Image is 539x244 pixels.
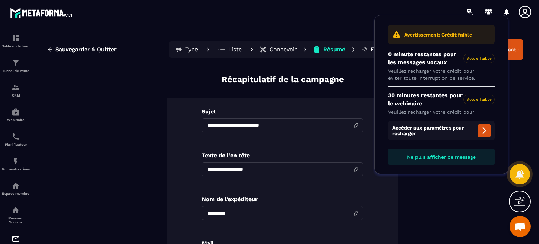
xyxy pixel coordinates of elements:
p: Espace membre [2,192,30,196]
img: automations [12,157,20,165]
p: Liste [228,46,242,53]
a: formationformationCRM [2,78,30,103]
button: Concevoir [258,42,299,57]
button: Type [171,42,202,57]
p: Texte de l’en tête [202,152,363,159]
span: Sauvegarder & Quitter [55,46,117,53]
p: Sujet [202,108,363,115]
p: Avertissement: Crédit faible [404,32,472,39]
span: Solde faible [463,54,495,63]
p: 0 minute restantes pour les messages vocaux [388,51,495,66]
span: Solde faible [463,95,495,104]
p: Type [185,46,198,53]
p: Planificateur [2,143,30,146]
p: Tableau de bord [2,44,30,48]
a: schedulerschedulerPlanificateur [2,127,30,152]
img: scheduler [12,132,20,141]
p: Concevoir [269,46,297,53]
p: 30 minutes restantes pour le webinaire [388,92,495,107]
img: email [12,235,20,243]
img: formation [12,59,20,67]
p: Réseaux Sociaux [2,216,30,224]
p: Nom de l'expéditeur [202,196,363,203]
img: logo [10,6,73,19]
p: Tunnel de vente [2,69,30,73]
img: formation [12,83,20,92]
button: Liste [214,42,246,57]
a: automationsautomationsAutomatisations [2,152,30,176]
a: social-networksocial-networkRéseaux Sociaux [2,201,30,229]
a: formationformationTableau de bord [2,29,30,53]
a: automationsautomationsEspace membre [2,176,30,201]
img: automations [12,182,20,190]
p: Veuillez recharger votre crédit pour éviter toute interruption de service. [388,68,495,81]
img: automations [12,108,20,116]
img: social-network [12,206,20,215]
button: Sauvegarder & Quitter [42,43,122,56]
button: Résumé [311,42,347,57]
p: Veuillez recharger votre crédit pour éviter toute interruption de service. [388,109,495,123]
img: formation [12,34,20,42]
p: Résumé [323,46,345,53]
span: Accéder aux paramètres pour recharger [388,121,495,140]
a: Ouvrir le chat [510,216,531,237]
button: Ne plus afficher ce message [388,149,495,165]
span: Ne plus afficher ce message [407,154,476,160]
p: Récapitulatif de la campagne [221,74,344,85]
p: Automatisations [2,167,30,171]
a: formationformationTunnel de vente [2,53,30,78]
p: CRM [2,93,30,97]
button: Envoyer [359,42,394,57]
p: Webinaire [2,118,30,122]
a: automationsautomationsWebinaire [2,103,30,127]
p: Envoyer [371,46,392,53]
